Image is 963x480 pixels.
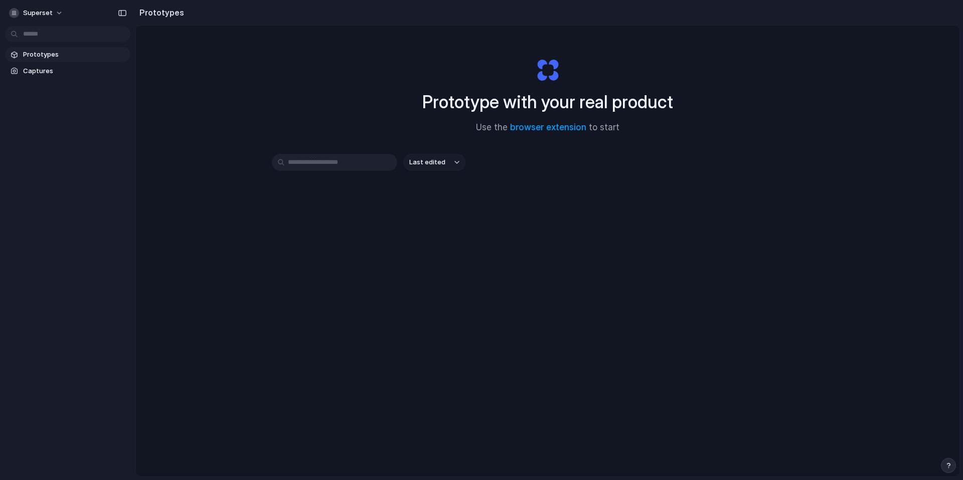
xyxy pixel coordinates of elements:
span: Superset [23,8,53,18]
span: Last edited [409,157,445,167]
a: browser extension [510,122,586,132]
h2: Prototypes [135,7,184,19]
button: Last edited [403,154,465,171]
h1: Prototype with your real product [422,89,673,115]
span: Use the to start [476,121,619,134]
button: Superset [5,5,68,21]
a: Captures [5,64,130,79]
a: Prototypes [5,47,130,62]
span: Captures [23,66,126,76]
span: Prototypes [23,50,126,60]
